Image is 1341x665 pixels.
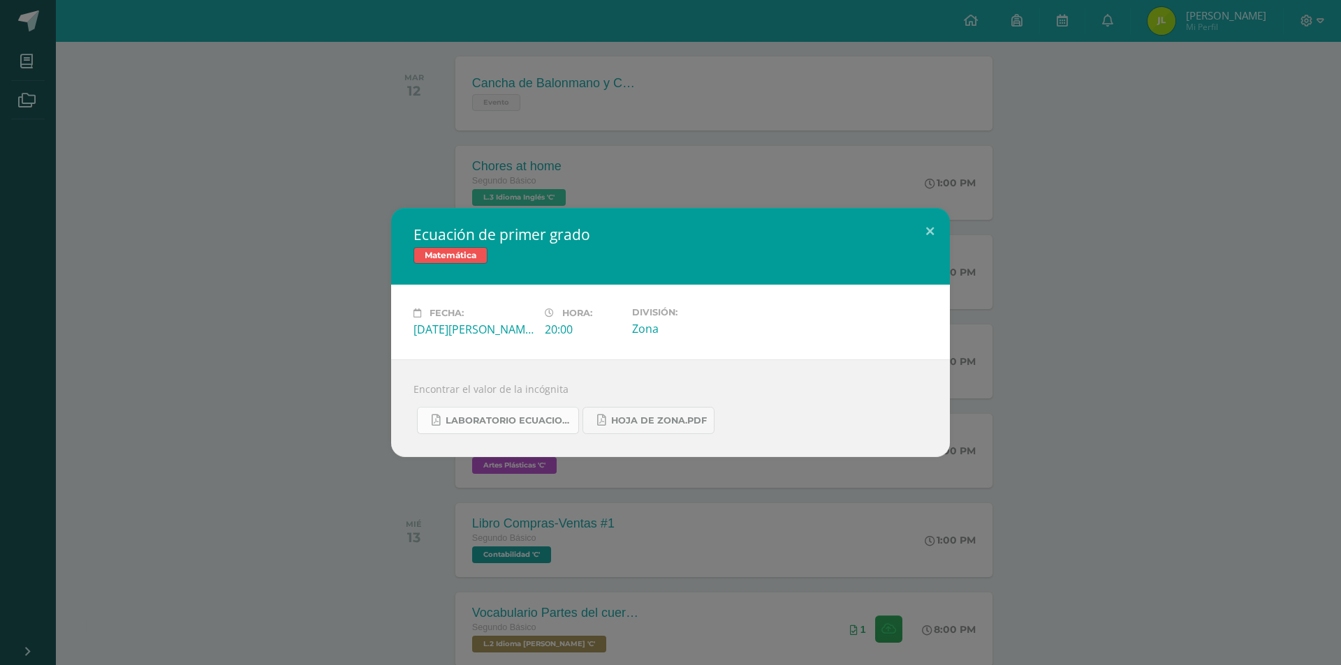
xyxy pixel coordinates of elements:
label: División: [632,307,752,317]
span: Hoja de zona.pdf [611,415,707,426]
div: Encontrar el valor de la incógnita [391,359,950,457]
span: Fecha: [430,308,464,318]
div: Zona [632,321,752,336]
span: Hora: [562,308,592,318]
div: 20:00 [545,322,621,337]
div: [DATE][PERSON_NAME] [413,322,534,337]
a: Hoja de zona.pdf [582,407,715,434]
span: Matemática [413,247,488,264]
a: Laboratorio ecuaciones.pdf [417,407,579,434]
h2: Ecuación de primer grado [413,225,928,244]
button: Close (Esc) [910,208,950,255]
span: Laboratorio ecuaciones.pdf [446,415,571,426]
